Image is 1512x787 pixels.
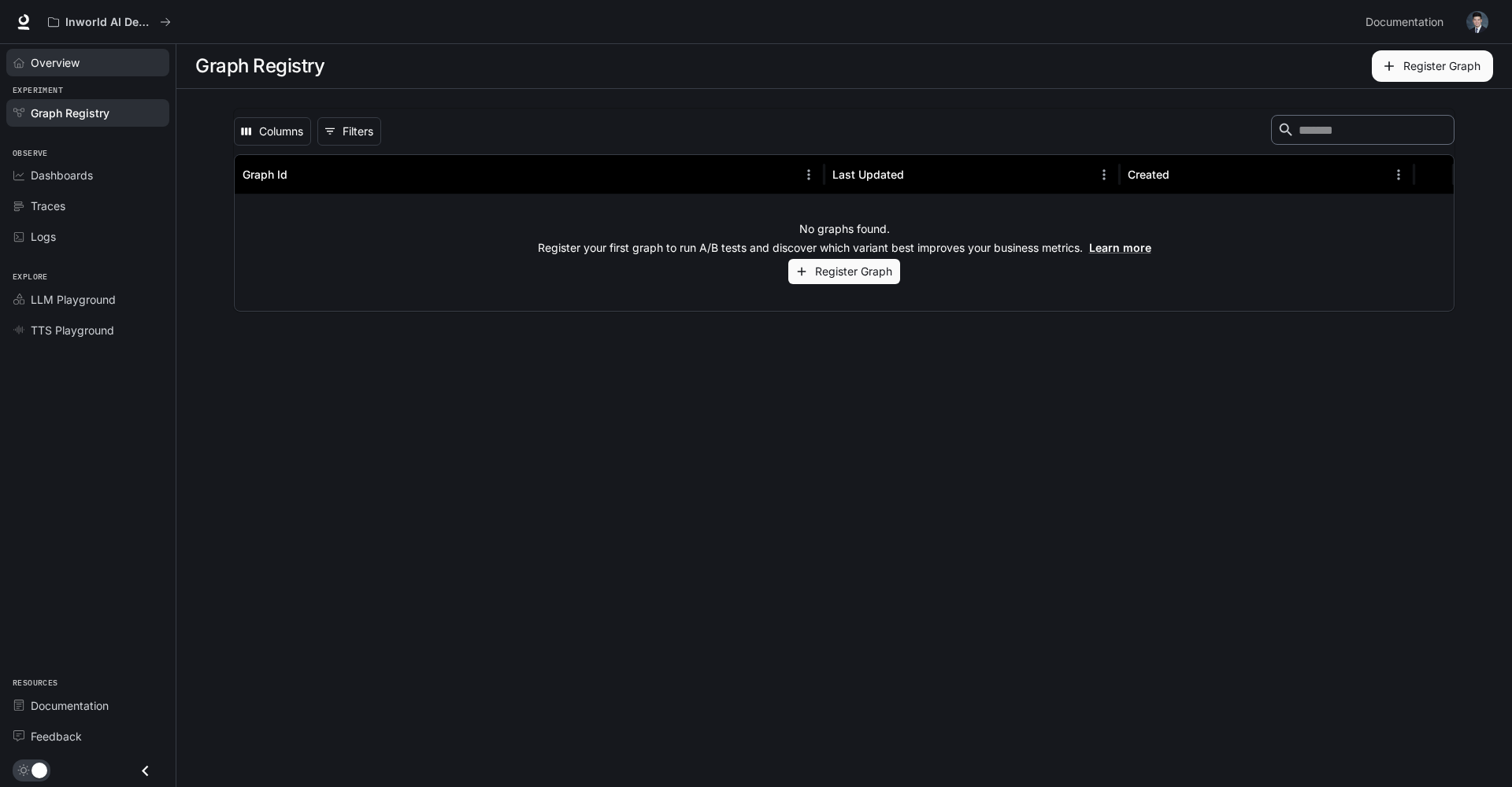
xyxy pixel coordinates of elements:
a: Overview [6,49,169,76]
span: LLM Playground [31,291,116,308]
span: Logs [31,228,56,245]
p: No graphs found. [799,221,890,237]
a: LLM Playground [6,286,169,313]
button: Sort [906,163,929,187]
img: User avatar [1466,11,1488,33]
button: Menu [797,163,821,187]
a: TTS Playground [6,316,169,344]
button: Sort [1171,163,1195,187]
button: Select columns [234,117,311,146]
a: Logs [6,223,169,250]
span: Graph Registry [31,105,109,121]
a: Learn more [1089,241,1151,254]
span: Feedback [31,728,82,745]
button: User avatar [1462,6,1493,38]
span: Traces [31,198,65,214]
span: TTS Playground [31,322,114,338]
div: Last Updated [832,168,904,181]
span: Documentation [1366,13,1443,32]
button: Menu [1387,163,1410,187]
a: Graph Registry [6,99,169,127]
button: Menu [1092,163,1116,187]
h1: Graph Registry [195,50,324,82]
a: Feedback [6,722,169,750]
button: Register Graph [1372,50,1493,82]
p: Inworld AI Demos [65,16,154,29]
a: Documentation [1359,6,1455,38]
button: Close drawer [128,755,163,787]
a: Dashboards [6,161,169,189]
button: Register Graph [788,259,900,285]
p: Register your first graph to run A/B tests and discover which variant best improves your business... [538,240,1151,256]
span: Documentation [31,697,109,714]
span: Overview [31,54,80,71]
div: Created [1128,168,1169,181]
div: Search [1271,115,1455,148]
button: All workspaces [41,6,178,38]
button: Show filters [317,117,381,146]
button: Sort [289,163,313,187]
span: Dashboards [31,167,93,183]
a: Traces [6,192,169,220]
span: Dark mode toggle [31,761,47,778]
a: Documentation [6,692,169,719]
div: Graph Id [243,168,287,181]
